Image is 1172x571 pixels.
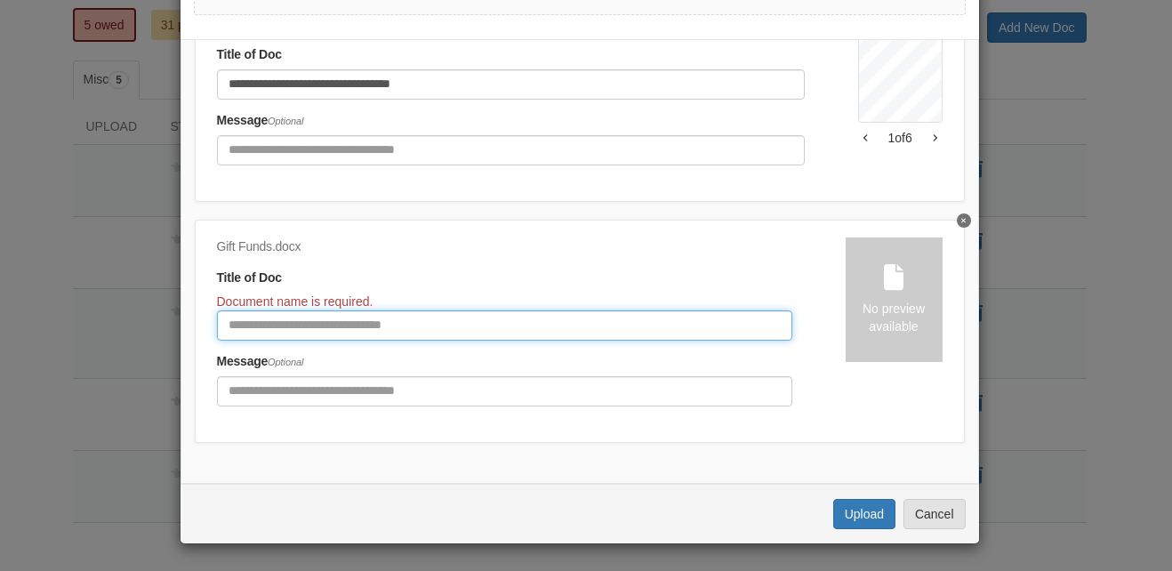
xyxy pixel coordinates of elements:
label: Title of Doc [217,45,282,65]
label: Title of Doc [217,269,282,288]
div: 1 of 6 [858,129,943,147]
span: Optional [268,116,303,126]
label: Message [217,111,304,131]
button: Delete undefined [957,213,971,228]
input: Include any comments on this document [217,376,792,406]
div: Gift Funds.docx [217,237,792,257]
input: Document Title [217,69,805,100]
div: Document name is required. [217,293,792,310]
button: Upload [833,499,895,529]
input: Include any comments on this document [217,135,805,165]
span: Optional [268,357,303,367]
label: Message [217,352,304,372]
button: Cancel [903,499,966,529]
div: No preview available [846,300,943,335]
input: Document Title [217,310,792,341]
